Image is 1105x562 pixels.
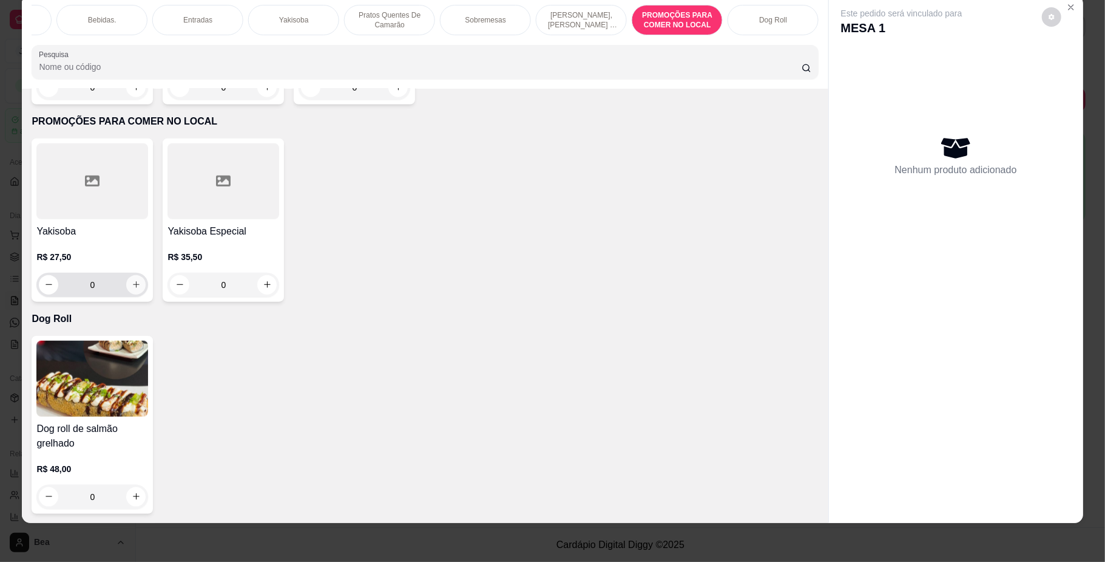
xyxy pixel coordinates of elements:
p: R$ 27,50 [36,251,148,263]
button: increase-product-quantity [257,275,277,295]
button: increase-product-quantity [126,275,146,295]
label: Pesquisa [39,49,73,60]
p: Dog Roll [32,312,818,326]
p: PROMOÇÕES PARA COMER NO LOCAL [32,114,818,129]
p: Dog Roll [759,15,787,25]
h4: Dog roll de salmão grelhado [36,422,148,451]
button: decrease-product-quantity [170,275,189,295]
img: product-image [36,341,148,417]
p: R$ 35,50 [167,251,279,263]
p: Entradas [183,15,212,25]
p: Bebidas. [88,15,117,25]
h4: Yakisoba [36,224,148,239]
p: Este pedido será vinculado para [841,7,962,19]
input: Pesquisa [39,61,801,73]
p: PROMOÇÕES PARA COMER NO LOCAL [642,10,712,30]
p: Pratos Quentes De Camarão [354,10,425,30]
button: decrease-product-quantity [39,275,58,295]
h4: Yakisoba Especial [167,224,279,239]
p: Yakisoba [279,15,308,25]
p: Nenhum produto adicionado [895,163,1017,177]
button: decrease-product-quantity [1042,7,1061,27]
p: MESA 1 [841,19,962,36]
p: R$ 48,00 [36,463,148,475]
p: [PERSON_NAME], [PERSON_NAME] & [PERSON_NAME] [546,10,617,30]
p: Sobremesas [465,15,506,25]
